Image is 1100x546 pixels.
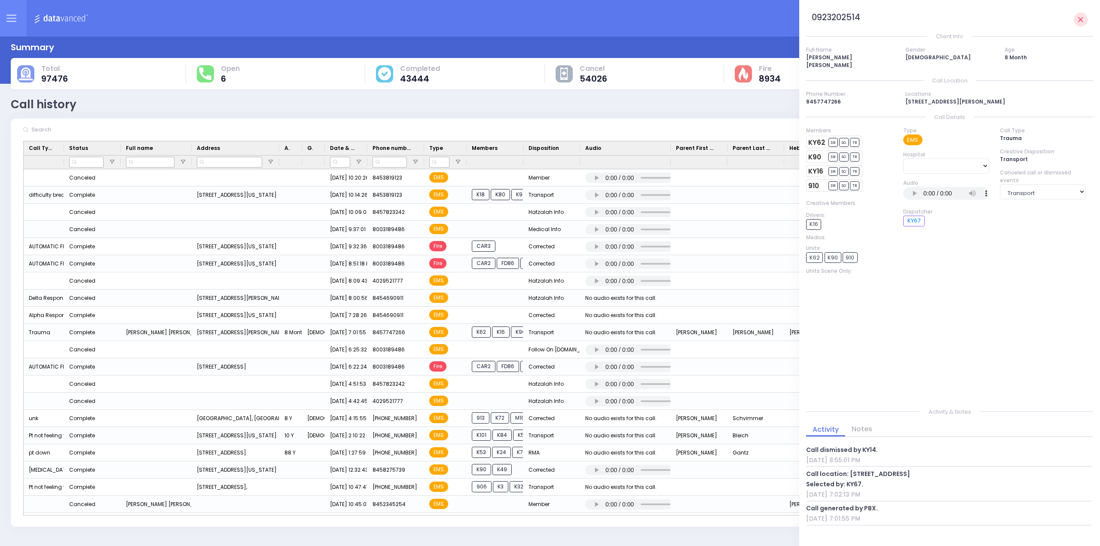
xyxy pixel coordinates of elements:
[903,151,989,159] div: Hospital
[24,444,64,461] div: pt down
[806,267,892,275] div: Units Scene Only:
[839,167,849,176] span: SO
[69,327,95,338] div: Complete
[472,241,495,252] span: CAR3
[492,326,510,338] span: K16
[197,157,262,168] input: Address Filter Input
[806,480,1091,489] div: Selected by: KY67.
[34,13,91,24] img: Logo
[121,496,192,513] div: [PERSON_NAME] [PERSON_NAME]
[325,461,367,479] div: [DATE] 12:32:43 PM
[429,396,448,406] span: EMS
[429,189,448,200] span: EMS
[24,307,1070,324] div: Press SPACE to select this row.
[69,258,95,269] div: Complete
[511,189,531,200] span: K90
[806,98,895,106] div: 8457747266
[429,430,448,440] span: EMS
[560,67,568,80] img: other-cause.svg
[429,327,448,337] span: EMS
[192,324,279,341] div: [STREET_ADDRESS][PERSON_NAME]
[429,172,448,183] span: EMS
[828,138,838,147] span: DR
[510,412,529,424] span: M16
[69,241,95,252] div: Complete
[400,74,440,83] span: 43444
[850,181,859,190] span: TR
[29,122,158,138] input: Search
[429,293,448,303] span: EMS
[472,361,495,372] span: CAR2
[845,424,879,434] a: Notes
[24,204,1070,221] div: Press SPACE to select this row.
[523,186,580,204] div: Transport
[905,90,1093,98] div: Locations
[808,154,821,160] a: K90
[1000,127,1086,134] div: Call Type
[373,191,402,198] span: 8453819123
[585,413,657,424] div: No audio exists for this call.
[806,90,895,98] div: Phone Number
[806,456,1091,465] div: [DATE] 8:55:01 PM
[325,444,367,461] div: [DATE] 1:27:59 PM
[1005,46,1093,54] div: Age
[472,144,498,152] span: Members
[325,221,367,238] div: [DATE] 9:37:01 PM
[806,470,1091,479] div: Call location: [STREET_ADDRESS]
[69,482,95,493] div: Complete
[373,415,417,422] span: [PHONE_NUMBER]
[69,275,95,287] div: Canceled
[199,67,211,79] img: total-response.svg
[523,290,580,307] div: Hatzalah Info
[192,444,279,461] div: [STREET_ADDRESS]
[192,186,279,204] div: [STREET_ADDRESS][US_STATE]
[69,378,95,390] div: Canceled
[302,324,325,341] div: [DEMOGRAPHIC_DATA]
[24,238,64,255] div: AUTOMATIC FIRE ALARM zone 18
[197,144,220,152] span: Address
[429,310,448,320] span: EMS
[373,346,405,353] span: 8003189486
[905,98,1093,106] div: [STREET_ADDRESS][PERSON_NAME]
[279,410,302,427] div: 8 Y
[24,410,1070,427] div: Press SPACE to select this row.
[491,189,510,200] span: K80
[580,64,607,73] span: Cancel
[69,361,95,372] div: Complete
[325,324,367,341] div: [DATE] 7:01:55 PM
[806,32,1093,41] p: Client Info
[727,427,784,444] div: Bleich
[828,181,838,190] span: DR
[529,144,559,152] span: Disposition
[192,427,279,444] div: [STREET_ADDRESS][US_STATE]
[24,410,64,427] div: unk
[325,410,367,427] div: [DATE] 4:15:55 PM
[284,144,290,152] span: Age
[279,324,302,341] div: 8 Month
[903,208,989,216] div: Dispatcher
[784,324,855,341] div: [PERSON_NAME]
[523,204,580,221] div: Hatzalah Info
[24,307,64,324] div: Alpha Response - Headache A
[806,234,892,241] div: Medics:
[121,513,192,530] div: [PERSON_NAME] [PERSON_NAME]
[523,496,580,513] div: Member
[523,410,580,427] div: Corrected
[806,199,892,207] div: Creative Members
[806,113,1093,122] p: Call Details
[806,46,895,54] div: Full Name
[373,277,403,284] span: 4029521777
[513,430,532,441] span: K53
[41,64,68,73] span: Total
[523,461,580,479] div: Corrected
[24,427,1070,444] div: Press SPACE to select this row.
[29,144,52,152] span: Call Type
[24,375,1070,393] div: Press SPACE to select this row.
[497,258,519,269] span: FD86
[497,361,519,372] span: FD86
[373,174,402,181] span: 8453819123
[429,413,448,423] span: EMS
[24,290,1070,307] div: Press SPACE to select this row.
[493,481,508,492] span: K3
[373,363,405,370] span: 8003189486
